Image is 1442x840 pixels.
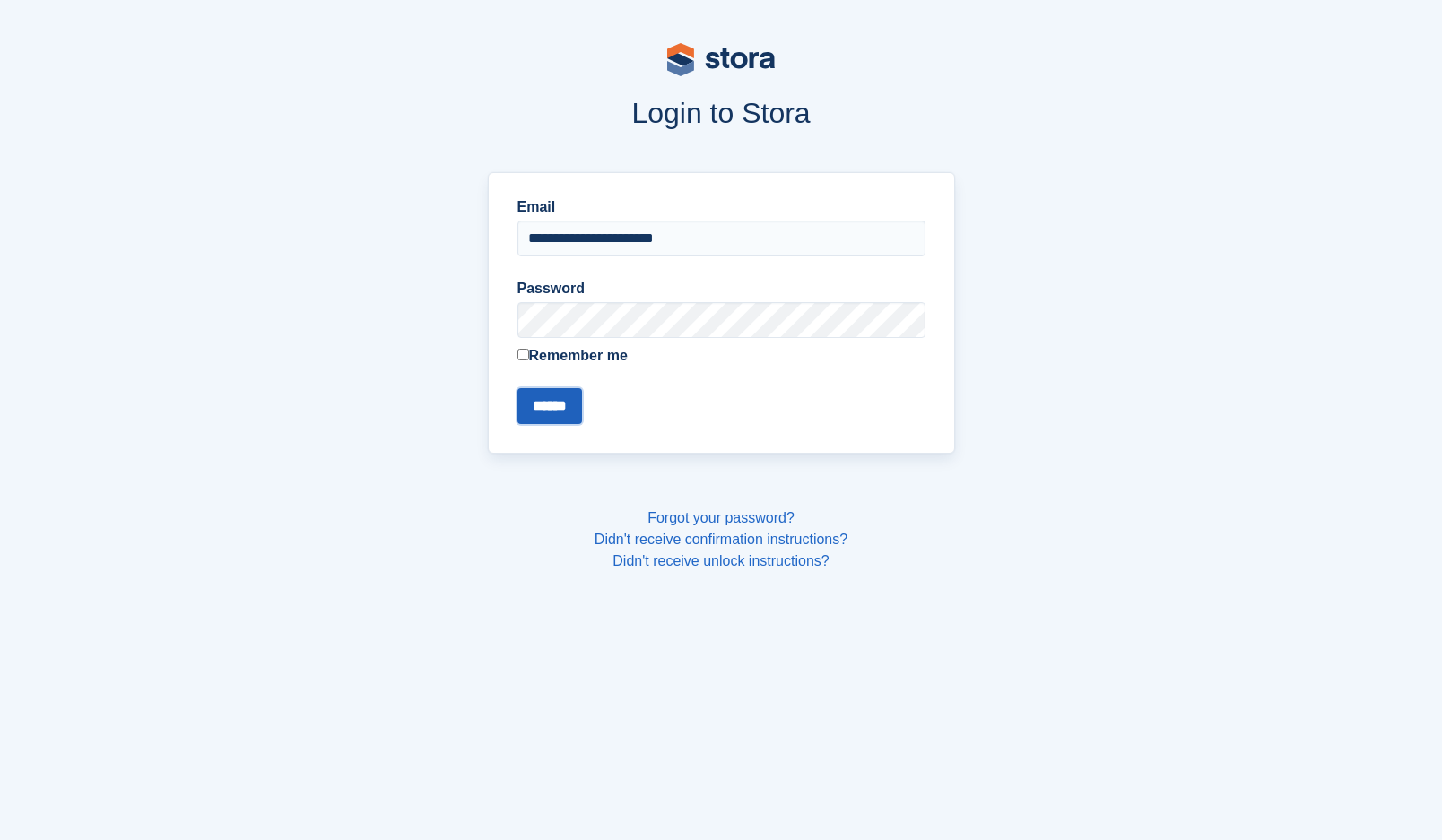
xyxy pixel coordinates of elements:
[647,510,795,525] a: Forgot your password?
[517,349,529,360] input: Remember me
[517,278,925,299] label: Password
[667,43,775,76] img: stora-logo-53a41332b3708ae10de48c4981b4e9114cc0af31d8433b30ea865607fb682f29.svg
[145,97,1297,129] h1: Login to Stora
[517,196,925,218] label: Email
[612,553,829,568] a: Didn't receive unlock instructions?
[517,345,925,367] label: Remember me
[595,532,847,547] a: Didn't receive confirmation instructions?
